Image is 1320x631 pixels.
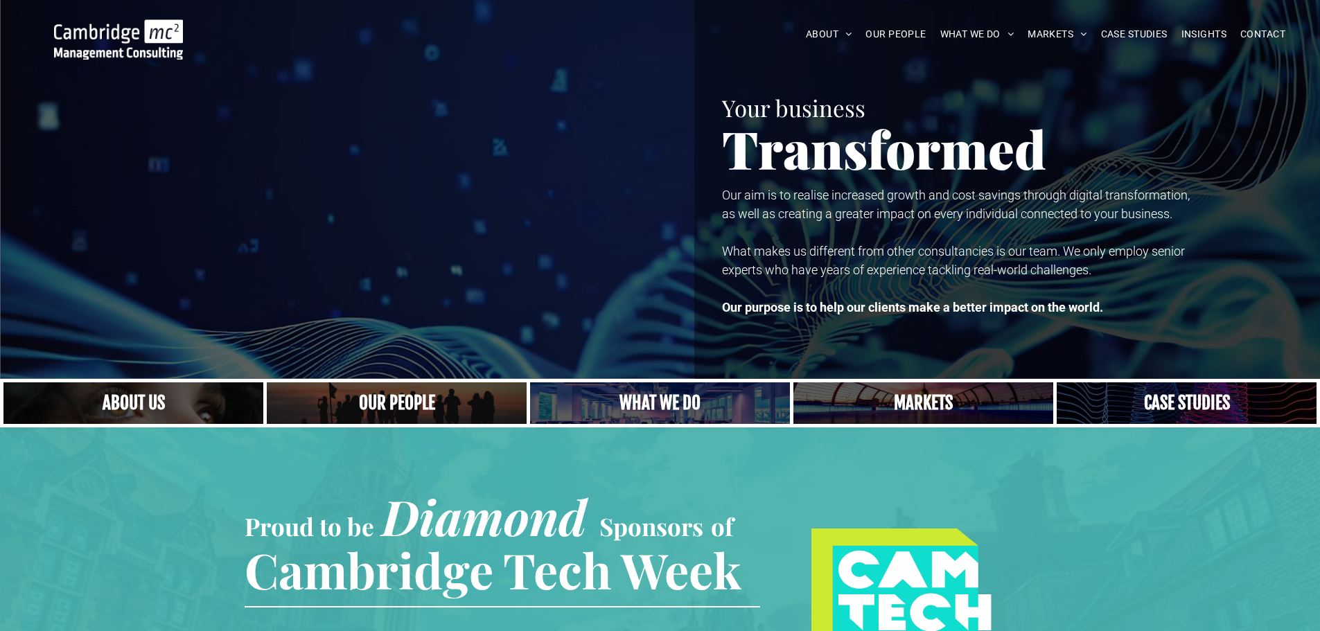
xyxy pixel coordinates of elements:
a: ABOUT [799,24,859,45]
a: MARKETS [1021,24,1093,45]
a: A yoga teacher lifting his whole body off the ground in the peacock pose [530,382,790,424]
img: Go to Homepage [54,19,183,60]
a: Close up of woman's face, centered on her eyes [3,382,263,424]
span: Your business [722,92,865,123]
a: A crowd in silhouette at sunset, on a rise or lookout point [267,382,527,424]
span: Cambridge Tech Week [245,537,741,602]
a: CONTACT [1233,24,1292,45]
a: OUR PEOPLE [859,24,933,45]
span: What makes us different from other consultancies is our team. We only employ senior experts who h... [722,244,1185,277]
a: WHAT WE DO [933,24,1021,45]
span: Proud to be [245,510,374,542]
strong: Our purpose is to help our clients make a better impact on the world. [722,300,1103,314]
span: Diamond [382,483,587,549]
span: Our aim is to realise increased growth and cost savings through digital transformation, as well a... [722,188,1190,221]
span: of [711,510,733,542]
span: Sponsors [599,510,703,542]
a: CASE STUDIES [1094,24,1174,45]
span: Transformed [722,114,1046,183]
a: INSIGHTS [1174,24,1233,45]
